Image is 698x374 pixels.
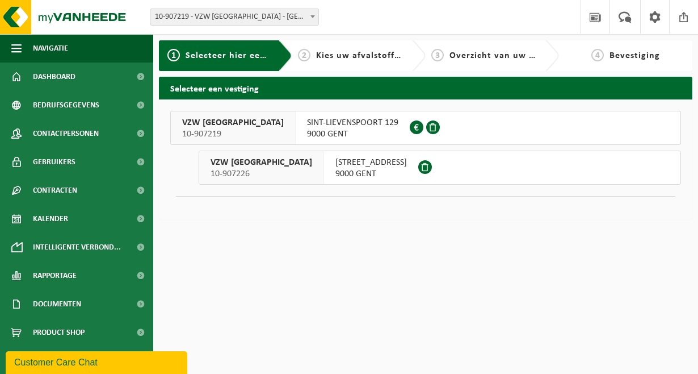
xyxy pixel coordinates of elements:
span: Contactpersonen [33,119,99,148]
span: Overzicht van uw aanvraag [449,51,569,60]
span: 3 [431,49,444,61]
span: Bevestiging [609,51,660,60]
span: 2 [298,49,310,61]
span: 10-907226 [211,168,312,180]
h2: Selecteer een vestiging [159,77,692,99]
button: VZW [GEOGRAPHIC_DATA] 10-907219 SINT-LIEVENSPOORT 1299000 GENT [170,111,681,145]
span: Kalender [33,205,68,233]
iframe: chat widget [6,349,190,374]
span: 1 [167,49,180,61]
span: VZW [GEOGRAPHIC_DATA] [211,157,312,168]
span: [STREET_ADDRESS] [335,157,407,168]
span: 10-907219 - VZW SINT-LIEVENSPOORT - GENT [150,9,319,26]
span: Gebruikers [33,148,75,176]
span: 9000 GENT [335,168,407,180]
span: 10-907219 [182,128,284,140]
span: Contracten [33,176,77,205]
span: Intelligente verbond... [33,233,121,261]
span: Kies uw afvalstoffen en recipiënten [316,51,472,60]
span: Navigatie [33,34,68,63]
span: Selecteer hier een vestiging [186,51,308,60]
span: Dashboard [33,63,75,91]
span: 9000 GENT [307,128,398,140]
span: Rapportage [33,261,77,290]
span: 4 [591,49,604,61]
span: VZW [GEOGRAPHIC_DATA] [182,117,284,128]
span: Product Shop [33,318,85,347]
span: 10-907219 - VZW SINT-LIEVENSPOORT - GENT [150,9,318,25]
span: SINT-LIEVENSPOORT 129 [307,117,398,128]
span: Bedrijfsgegevens [33,91,99,119]
span: Documenten [33,290,81,318]
button: VZW [GEOGRAPHIC_DATA] 10-907226 [STREET_ADDRESS]9000 GENT [199,151,681,185]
